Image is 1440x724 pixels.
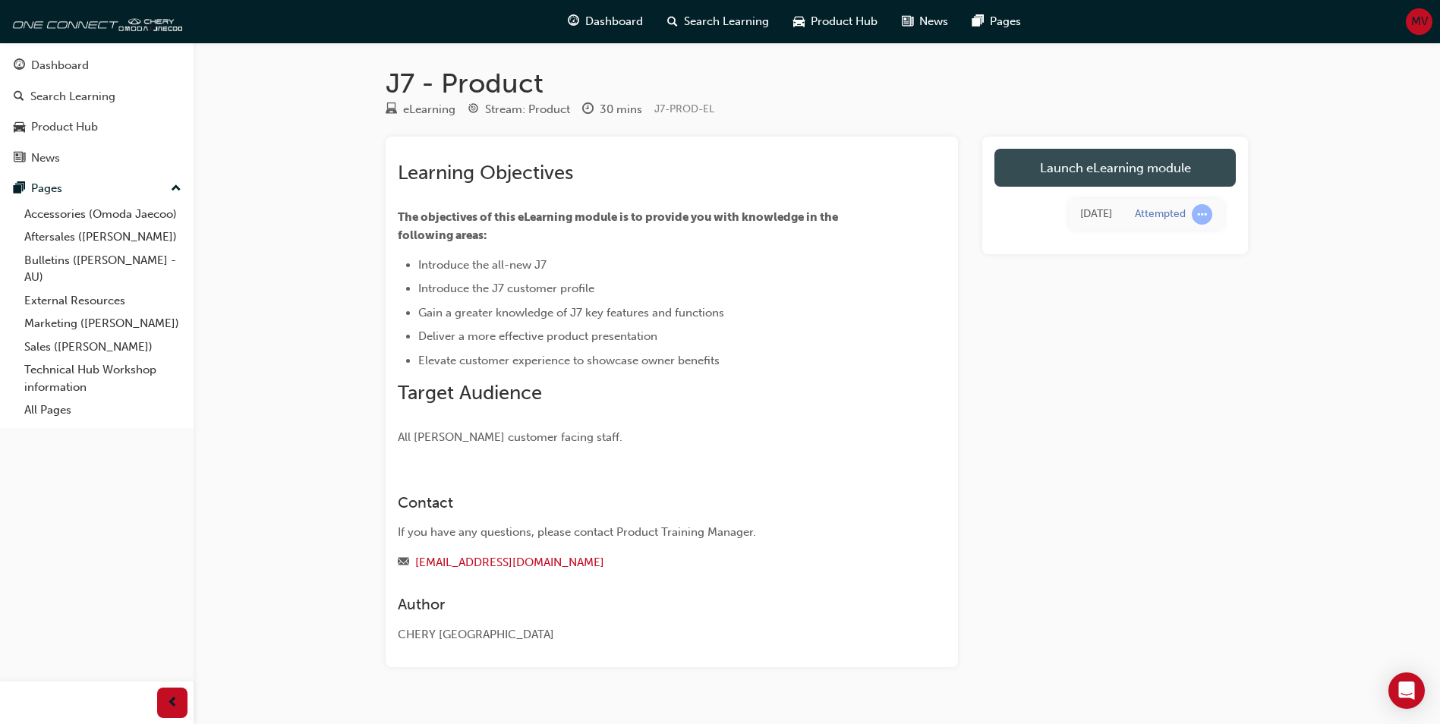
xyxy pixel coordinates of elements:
span: prev-icon [167,694,178,713]
span: guage-icon [14,59,25,73]
button: Pages [6,175,187,203]
span: News [919,13,948,30]
span: Dashboard [585,13,643,30]
button: DashboardSearch LearningProduct HubNews [6,49,187,175]
span: MV [1411,13,1428,30]
div: Duration [582,100,642,119]
a: Launch eLearning module [994,149,1236,187]
span: Gain a greater knowledge of J7 key features and functions [418,306,724,320]
span: Elevate customer experience to showcase owner benefits [418,354,720,367]
a: search-iconSearch Learning [655,6,781,37]
div: Pages [31,180,62,197]
span: email-icon [398,556,409,570]
div: Dashboard [31,57,89,74]
div: Email [398,553,891,572]
span: pages-icon [14,182,25,196]
img: oneconnect [8,6,182,36]
span: Deliver a more effective product presentation [418,329,657,343]
div: News [31,150,60,167]
span: guage-icon [568,12,579,31]
span: Pages [990,13,1021,30]
h1: J7 - Product [386,67,1248,100]
a: guage-iconDashboard [556,6,655,37]
span: Introduce the J7 customer profile [418,282,594,295]
a: External Resources [18,289,187,313]
div: Sat Sep 27 2025 07:52:27 GMT+1000 (Australian Eastern Standard Time) [1080,206,1112,223]
a: All Pages [18,398,187,422]
span: learningRecordVerb_ATTEMPT-icon [1192,204,1212,225]
div: CHERY [GEOGRAPHIC_DATA] [398,626,891,644]
a: pages-iconPages [960,6,1033,37]
span: Target Audience [398,381,542,404]
span: Introduce the all-new J7 [418,258,547,272]
span: target-icon [468,103,479,117]
a: car-iconProduct Hub [781,6,890,37]
span: search-icon [14,90,24,104]
div: If you have any questions, please contact Product Training Manager. [398,524,891,541]
div: Search Learning [30,88,115,105]
a: Product Hub [6,113,187,141]
div: Stream: Product [485,101,570,118]
a: News [6,144,187,172]
div: Attempted [1135,207,1186,222]
div: eLearning [403,101,455,118]
span: Learning Objectives [398,161,573,184]
span: news-icon [14,152,25,165]
span: Search Learning [684,13,769,30]
span: search-icon [667,12,678,31]
span: car-icon [793,12,805,31]
span: Product Hub [811,13,878,30]
a: news-iconNews [890,6,960,37]
h3: Author [398,596,891,613]
span: The objectives of this eLearning module is to provide you with knowledge in the following areas: [398,210,840,242]
a: Dashboard [6,52,187,80]
span: car-icon [14,121,25,134]
h3: Contact [398,494,891,512]
a: Aftersales ([PERSON_NAME]) [18,225,187,249]
a: Technical Hub Workshop information [18,358,187,398]
span: news-icon [902,12,913,31]
span: learningResourceType_ELEARNING-icon [386,103,397,117]
span: All [PERSON_NAME] customer facing staff. [398,430,622,444]
a: Marketing ([PERSON_NAME]) [18,312,187,335]
button: MV [1406,8,1432,35]
div: Stream [468,100,570,119]
span: pages-icon [972,12,984,31]
div: 30 mins [600,101,642,118]
a: Search Learning [6,83,187,111]
a: Bulletins ([PERSON_NAME] - AU) [18,249,187,289]
a: Sales ([PERSON_NAME]) [18,335,187,359]
span: up-icon [171,179,181,199]
span: Learning resource code [654,102,714,115]
div: Type [386,100,455,119]
span: clock-icon [582,103,594,117]
a: [EMAIL_ADDRESS][DOMAIN_NAME] [415,556,604,569]
div: Product Hub [31,118,98,136]
a: Accessories (Omoda Jaecoo) [18,203,187,226]
div: Open Intercom Messenger [1388,672,1425,709]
